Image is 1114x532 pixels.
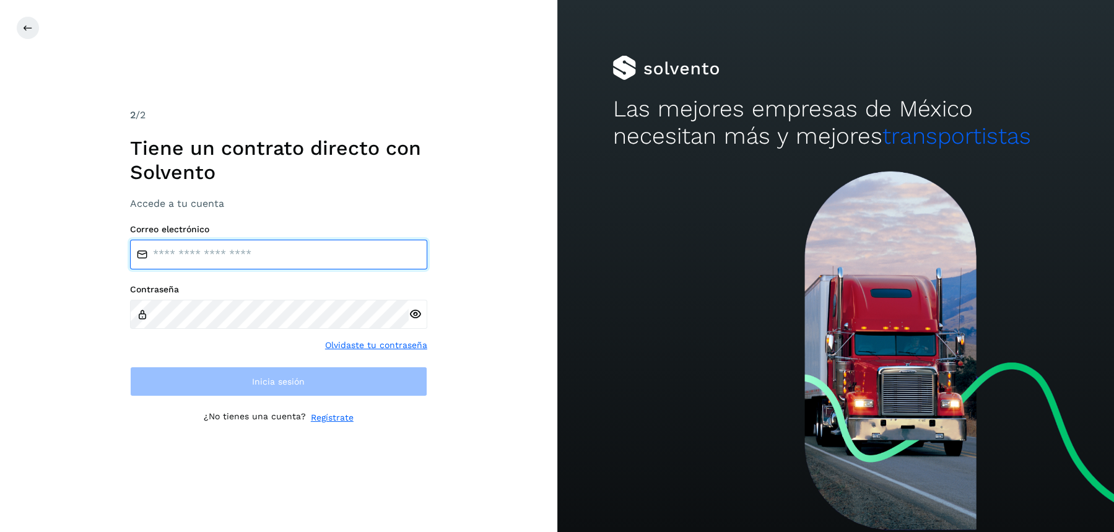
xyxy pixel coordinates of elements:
label: Contraseña [130,284,427,295]
div: /2 [130,108,427,123]
p: ¿No tienes una cuenta? [204,411,306,424]
h1: Tiene un contrato directo con Solvento [130,136,427,184]
label: Correo electrónico [130,224,427,235]
a: Olvidaste tu contraseña [325,339,427,352]
a: Regístrate [311,411,354,424]
span: 2 [130,109,136,121]
button: Inicia sesión [130,367,427,396]
h3: Accede a tu cuenta [130,198,427,209]
span: transportistas [882,123,1030,149]
span: Inicia sesión [252,377,305,386]
h2: Las mejores empresas de México necesitan más y mejores [612,95,1058,150]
